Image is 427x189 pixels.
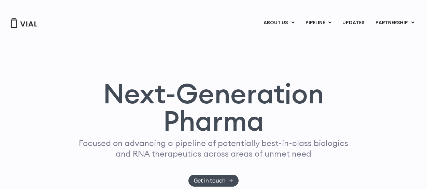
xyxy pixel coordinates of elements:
a: ABOUT USMenu Toggle [258,17,300,29]
span: Get in touch [194,178,226,183]
img: Vial Logo [10,18,38,28]
a: UPDATES [337,17,370,29]
a: Get in touch [188,175,239,187]
p: Focused on advancing a pipeline of potentially best-in-class biologics and RNA therapeutics acros... [76,138,351,159]
a: PIPELINEMenu Toggle [300,17,337,29]
a: PARTNERSHIPMenu Toggle [370,17,420,29]
h1: Next-Generation Pharma [66,80,361,134]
